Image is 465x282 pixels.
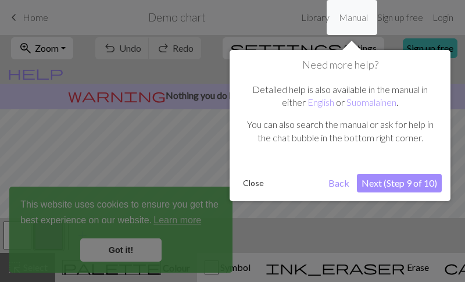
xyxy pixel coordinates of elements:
[244,118,436,144] p: You can also search the manual or ask for help in the chat bubble in the bottom right corner.
[307,97,334,108] a: English
[357,174,442,192] button: Next (Step 9 of 10)
[324,174,354,192] button: Back
[346,97,396,108] a: Suomalainen
[238,59,442,72] h1: Need more help?
[238,174,269,192] button: Close
[244,83,436,109] p: Detailed help is also available in the manual in either or .
[230,50,450,201] div: Need more help?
